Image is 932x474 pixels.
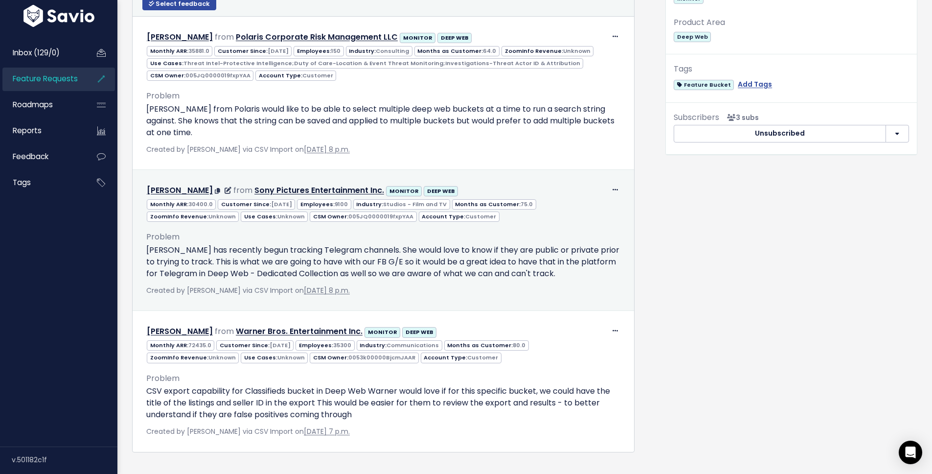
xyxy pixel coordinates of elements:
span: Tags [13,177,31,188]
span: Problem [146,90,180,101]
a: Inbox (129/0) [2,42,81,64]
span: from [215,326,234,337]
span: CSM Owner: [310,353,418,363]
span: Use Cases: [241,212,308,222]
span: 72435.0 [188,341,211,349]
a: Roadmaps [2,94,81,116]
span: Customer Since: [218,199,295,210]
a: [PERSON_NAME] [147,326,213,337]
span: Deep Web [674,32,711,42]
span: ZoomInfo Revenue: [147,212,239,222]
strong: MONITOR [368,328,397,336]
span: Subscribers [674,112,719,123]
span: Months as Customer: [444,340,529,351]
span: Customer [467,354,498,361]
a: [DATE] 8 p.m. [304,285,350,295]
span: Unknown [563,47,591,55]
span: 80.0 [513,341,525,349]
span: Months as Customer: [452,199,536,210]
span: Roadmaps [13,99,53,110]
span: [DATE] [270,341,291,349]
a: Warner Bros. Entertainment Inc. [236,326,363,337]
span: Created by [PERSON_NAME] via CSV Import on [146,144,350,154]
strong: DEEP WEB [427,187,455,195]
span: 0053k00000BjcmJAAR [348,354,415,361]
span: Account Type: [419,212,500,222]
div: v.501182c1f [12,447,117,473]
span: Created by [PERSON_NAME] via CSV Import on [146,427,350,436]
span: Months as Customer: [414,46,500,56]
span: ZoomInfo Revenue: [147,353,239,363]
strong: DEEP WEB [441,34,469,42]
a: Add Tags [738,78,772,91]
span: 005JQ0000019fxpYAA [185,71,250,79]
p: [PERSON_NAME] from Polaris would like to be able to select multiple deep web buckets at a time to... [146,103,620,139]
span: Account Type: [255,71,336,81]
span: 75.0 [521,200,533,208]
span: 64.0 [483,47,496,55]
a: Feature Requests [2,68,81,90]
div: Product Area [674,16,909,30]
span: from [215,31,234,43]
span: Created by [PERSON_NAME] via CSV Import on [146,285,350,295]
span: Feature Requests [13,73,78,84]
span: Problem [146,231,180,242]
span: from [233,185,252,196]
span: <p><strong>Subscribers</strong><br><br> - Santi Brace<br> - Rachel Kronenfeld<br> - Riette Verste... [723,113,759,122]
span: Reports [13,125,42,136]
span: Monthly ARR: [147,46,212,56]
a: Polaris Corporate Risk Management LLC [236,31,398,43]
span: Customer [465,213,496,220]
div: Open Intercom Messenger [899,441,922,464]
span: 30400.0 [188,200,213,208]
strong: MONITOR [389,187,419,195]
img: logo-white.9d6f32f41409.svg [21,5,97,27]
span: CSM Owner: [147,71,253,81]
span: Unknown [277,354,305,361]
strong: DEEP WEB [406,328,433,336]
span: 35881.0 [188,47,209,55]
span: Monthly ARR: [147,199,216,210]
span: Employees: [294,46,343,56]
span: Industry: [346,46,412,56]
a: [PERSON_NAME] [147,31,213,43]
span: Customer Since: [214,46,292,56]
span: Customer Since: [216,340,294,351]
span: Problem [146,373,180,384]
span: Industry: [353,199,450,210]
span: 005JQ0000019fxpYAA [348,213,413,220]
span: Employees: [296,340,354,351]
span: Consulting [376,47,409,55]
a: Reports [2,119,81,142]
a: [DATE] 7 p.m. [304,427,350,436]
span: ZoomInfo Revenue: [501,46,593,56]
a: Tags [2,171,81,194]
p: [PERSON_NAME] has recently begun tracking Telegram channels. She would love to know if they are p... [146,244,620,280]
span: Studios - Film and TV [383,200,447,208]
a: [PERSON_NAME] [147,185,213,196]
a: Sony Pictures Entertainment Inc. [254,185,384,196]
span: Industry: [357,340,442,351]
span: Customer [302,71,333,79]
span: Monthly ARR: [147,340,214,351]
span: 150 [331,47,341,55]
span: Feature Bucket [674,80,734,90]
span: Use Cases: [241,353,308,363]
span: Employees: [297,199,351,210]
span: Account Type: [421,353,501,363]
a: Feature Bucket [674,78,734,91]
span: Inbox (129/0) [13,47,60,58]
span: [DATE] [271,200,292,208]
span: Use Cases: [147,58,583,69]
span: Unknown [208,213,236,220]
p: CSV export capability for Classifieds bucket in Deep Web Warner would love if for this specific b... [146,385,620,421]
span: 9100 [335,200,348,208]
span: [DATE] [268,47,289,55]
span: Unknown [277,213,305,220]
span: CSM Owner: [310,212,416,222]
strong: MONITOR [403,34,432,42]
button: Unsubscribed [674,125,886,142]
span: Communications [386,341,439,349]
span: Threat Intel-Protective Intelligence;Duty of Care-Location & Event Threat Monitoring;Investigatio... [183,59,580,67]
span: Unknown [208,354,236,361]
